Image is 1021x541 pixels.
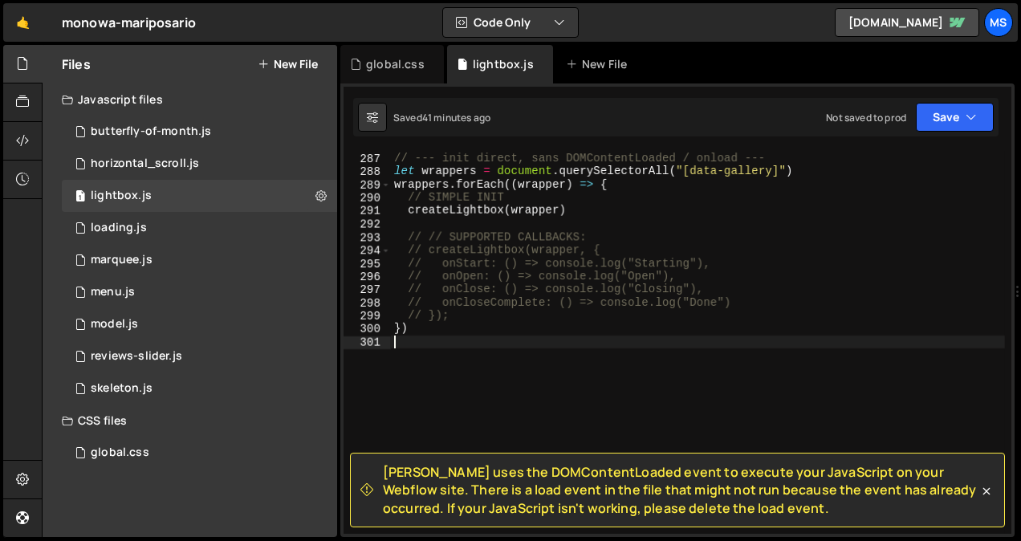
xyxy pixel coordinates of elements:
div: Javascript files [43,83,337,116]
button: Save [916,103,994,132]
div: menu.js [91,285,135,299]
div: reviews-slider.js [91,349,182,364]
div: loading.js [91,221,147,235]
div: horizontal_scroll.js [91,157,199,171]
div: lightbox.js [473,56,534,72]
div: butterfly-of-month.js [91,124,211,139]
div: New File [566,56,633,72]
div: 16967/46535.js [62,148,337,180]
div: Not saved to prod [826,111,906,124]
div: 294 [344,244,391,257]
div: lightbox.js [62,180,337,212]
div: 16967/46905.js [62,308,337,340]
span: [PERSON_NAME] uses the DOMContentLoaded event to execute your JavaScript on your Webflow site. Th... [383,463,978,517]
div: 292 [344,218,391,231]
div: 298 [344,297,391,310]
div: 288 [344,165,391,178]
div: 299 [344,310,391,323]
div: 16967/46534.js [62,244,337,276]
div: 289 [344,179,391,192]
button: Code Only [443,8,578,37]
div: Saved [393,111,490,124]
div: 287 [344,153,391,165]
div: 41 minutes ago [422,111,490,124]
div: 16967/46878.js [62,372,337,405]
a: [DOMAIN_NAME] [835,8,979,37]
a: 🤙 [3,3,43,42]
span: 1 [75,191,85,204]
h2: Files [62,55,91,73]
div: 293 [344,231,391,244]
div: 290 [344,192,391,205]
div: skeleton.js [91,381,153,396]
a: ms [984,8,1013,37]
div: 16967/46876.js [62,212,337,244]
div: monowa-mariposario [62,13,196,32]
div: CSS files [43,405,337,437]
div: 301 [344,336,391,349]
div: 295 [344,258,391,270]
div: 16967/46536.js [62,340,337,372]
div: global.css [91,445,149,460]
div: 16967/46877.js [62,276,337,308]
div: 300 [344,323,391,336]
div: 291 [344,205,391,218]
button: New File [258,58,318,71]
div: global.css [366,56,425,72]
div: lightbox.js [91,189,152,203]
div: marquee.js [91,253,153,267]
div: 16967/46887.css [62,437,337,469]
div: model.js [91,317,138,332]
div: 16967/46875.js [62,116,337,148]
div: 297 [344,283,391,296]
div: 296 [344,270,391,283]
